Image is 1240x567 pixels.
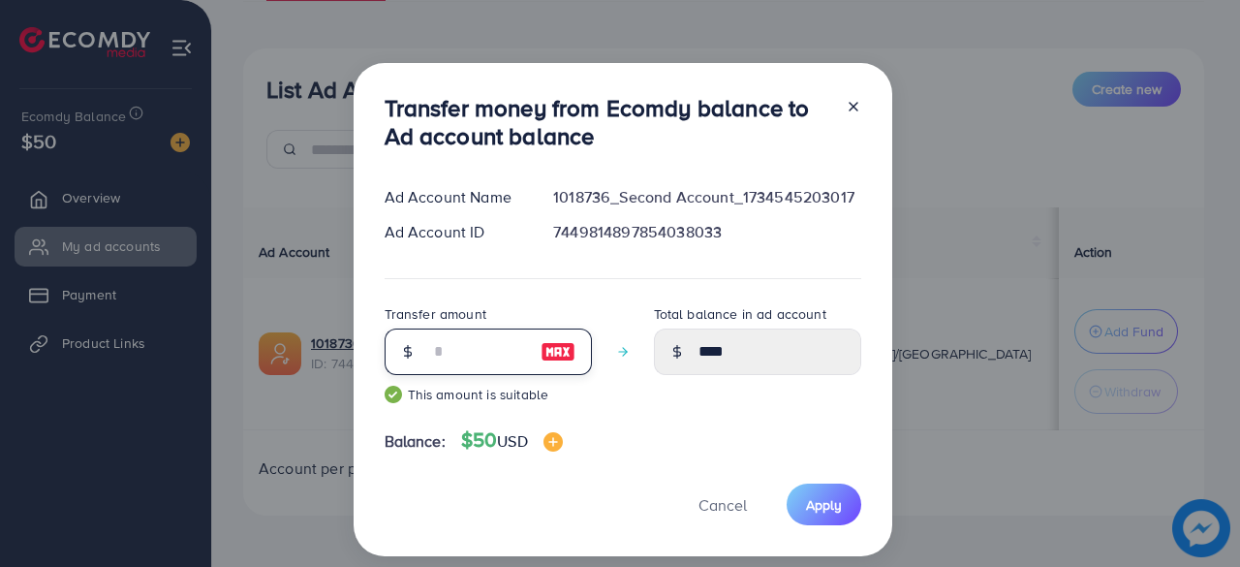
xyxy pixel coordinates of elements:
small: This amount is suitable [385,385,592,404]
img: image [543,432,563,452]
div: Ad Account ID [369,221,539,243]
label: Transfer amount [385,304,486,324]
button: Cancel [674,484,771,525]
span: Apply [806,495,842,515]
span: USD [497,430,527,452]
h4: $50 [461,428,563,453]
span: Balance: [385,430,446,453]
button: Apply [787,484,861,525]
div: Ad Account Name [369,186,539,208]
span: Cancel [698,494,747,516]
img: image [541,340,575,363]
h3: Transfer money from Ecomdy balance to Ad account balance [385,94,830,150]
img: guide [385,386,402,403]
div: 7449814897854038033 [538,221,876,243]
div: 1018736_Second Account_1734545203017 [538,186,876,208]
label: Total balance in ad account [654,304,826,324]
